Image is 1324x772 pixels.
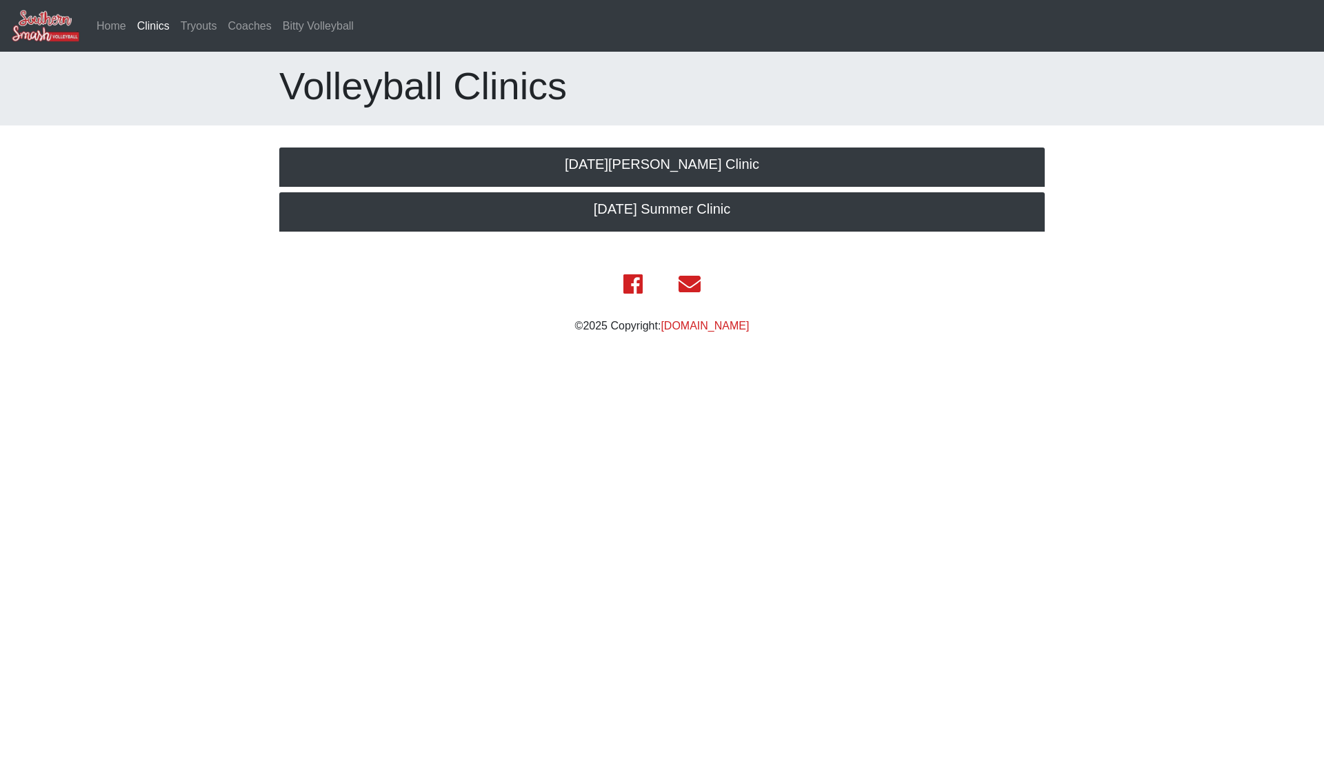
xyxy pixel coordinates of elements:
a: Bitty Volleyball [277,12,359,40]
a: [DATE][PERSON_NAME] Clinic [279,148,1045,187]
h5: [DATE][PERSON_NAME] Clinic [293,156,1031,172]
a: Tryouts [175,12,223,40]
a: Home [91,12,132,40]
img: Southern Smash Volleyball [11,9,80,43]
a: [DATE] Summer Clinic [279,192,1045,232]
a: Clinics [132,12,175,40]
h5: [DATE] Summer Clinic [293,201,1031,217]
a: Coaches [223,12,277,40]
a: [DOMAIN_NAME] [661,320,749,332]
h1: Volleyball Clinics [279,63,1045,109]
